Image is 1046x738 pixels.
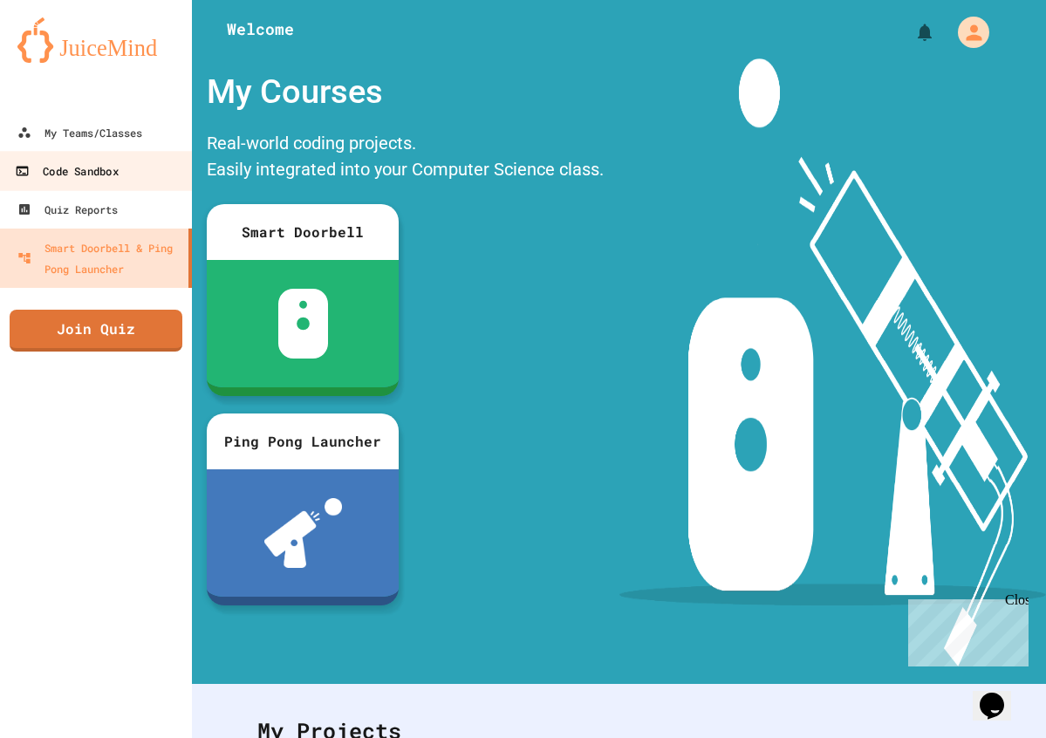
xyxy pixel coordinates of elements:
[10,310,182,352] a: Join Quiz
[7,7,120,111] div: Chat with us now!Close
[940,12,994,52] div: My Account
[15,161,118,182] div: Code Sandbox
[17,17,174,63] img: logo-orange.svg
[278,289,328,359] img: sdb-white.svg
[17,122,142,143] div: My Teams/Classes
[198,126,612,191] div: Real-world coding projects. Easily integrated into your Computer Science class.
[198,58,612,126] div: My Courses
[882,17,940,47] div: My Notifications
[17,237,181,279] div: Smart Doorbell & Ping Pong Launcher
[207,204,399,260] div: Smart Doorbell
[901,592,1029,666] iframe: chat widget
[973,668,1029,721] iframe: chat widget
[207,413,399,469] div: Ping Pong Launcher
[17,199,118,220] div: Quiz Reports
[264,498,342,568] img: ppl-with-ball.png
